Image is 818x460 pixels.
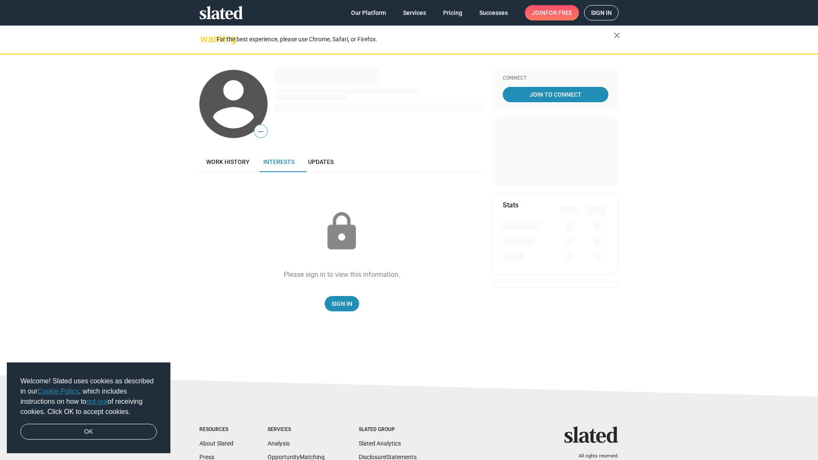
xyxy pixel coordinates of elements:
div: cookieconsent [7,362,170,454]
a: Cookie Policy [37,388,79,395]
a: Sign In [325,296,359,311]
div: For the best experience, please use Chrome, Safari, or Firefox. [216,34,613,45]
span: Sign In [331,296,352,311]
a: About Slated [199,440,233,447]
a: Work history [199,152,256,172]
a: opt-out [86,398,108,405]
span: Join To Connect [504,87,607,102]
a: Join To Connect [503,87,608,102]
span: Pricing [443,5,462,20]
a: Pricing [436,5,469,20]
div: Resources [199,426,233,433]
a: Slated Analytics [359,440,401,447]
mat-card-title: Stats [503,201,518,210]
div: Slated Group [359,426,417,433]
mat-icon: warning [200,34,210,44]
a: dismiss cookie message [20,424,157,440]
span: Work history [206,158,250,165]
span: Sign in [591,6,612,20]
a: Services [396,5,433,20]
a: Analysis [268,440,290,447]
span: Our Platform [351,5,386,20]
span: Join [532,5,572,20]
a: Updates [301,152,340,172]
span: Interests [263,158,294,165]
div: Services [268,426,325,433]
span: Successes [479,5,508,20]
div: Please sign in to view this information. [284,270,400,279]
a: Interests [256,152,301,172]
span: for free [545,5,572,20]
span: — [254,126,267,137]
span: Updates [308,158,334,165]
a: Successes [472,5,515,20]
a: Sign in [584,5,619,20]
span: Services [403,5,426,20]
span: Welcome! Slated uses cookies as described in our , which includes instructions on how to of recei... [20,376,157,417]
div: Connect [503,75,608,82]
mat-icon: close [612,30,622,40]
a: Joinfor free [525,5,579,20]
a: Our Platform [344,5,393,20]
mat-icon: lock [320,210,363,253]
